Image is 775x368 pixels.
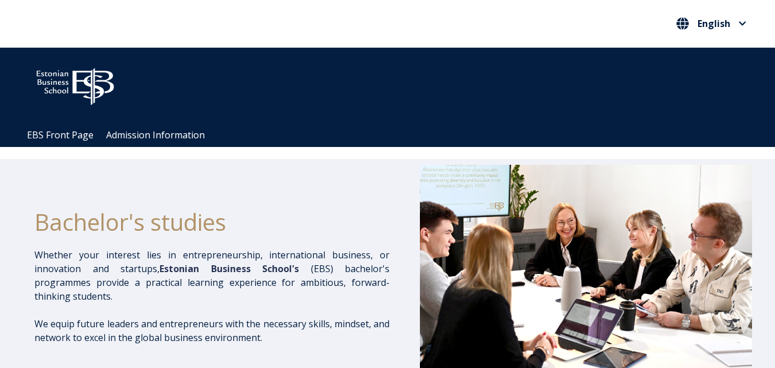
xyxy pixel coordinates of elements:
[34,208,390,237] h1: Bachelor's studies
[673,14,749,33] button: English
[106,129,205,141] a: Admission Information
[345,79,486,92] span: Community for Growth and Resp
[26,59,124,109] img: ebs_logo2016_white
[34,248,390,303] p: Whether your interest lies in entrepreneurship, international business, or innovation and startup...
[673,14,749,33] nav: Select your language
[21,123,766,147] div: Navigation Menu
[27,129,94,141] a: EBS Front Page
[34,317,390,344] p: We equip future leaders and entrepreneurs with the necessary skills, mindset, and network to exce...
[159,262,299,275] span: Estonian Business School's
[698,19,730,28] span: English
